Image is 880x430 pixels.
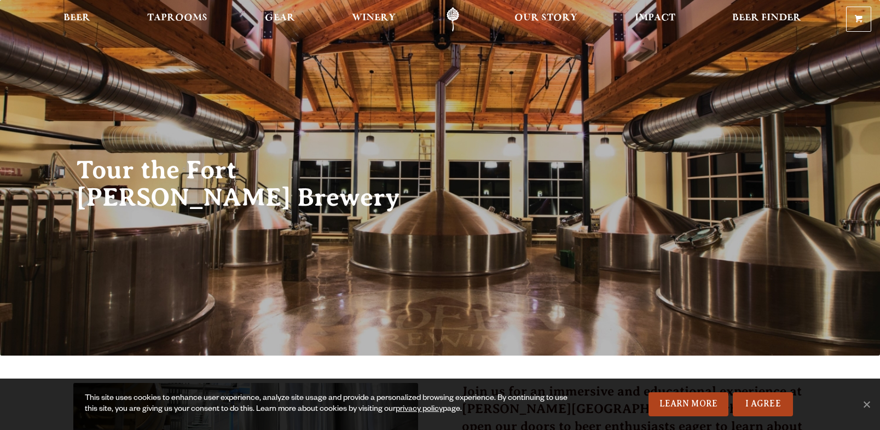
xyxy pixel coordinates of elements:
[352,14,396,22] span: Winery
[56,7,97,32] a: Beer
[85,393,580,415] div: This site uses cookies to enhance user experience, analyze site usage and provide a personalized ...
[649,392,729,416] a: Learn More
[861,399,872,410] span: No
[432,7,473,32] a: Odell Home
[63,14,90,22] span: Beer
[77,156,418,211] h2: Tour the Fort [PERSON_NAME] Brewery
[733,392,793,416] a: I Agree
[507,7,584,32] a: Our Story
[345,7,403,32] a: Winery
[265,14,295,22] span: Gear
[396,405,443,414] a: privacy policy
[514,14,577,22] span: Our Story
[140,7,215,32] a: Taprooms
[732,14,801,22] span: Beer Finder
[147,14,207,22] span: Taprooms
[635,14,675,22] span: Impact
[725,7,808,32] a: Beer Finder
[628,7,682,32] a: Impact
[258,7,302,32] a: Gear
